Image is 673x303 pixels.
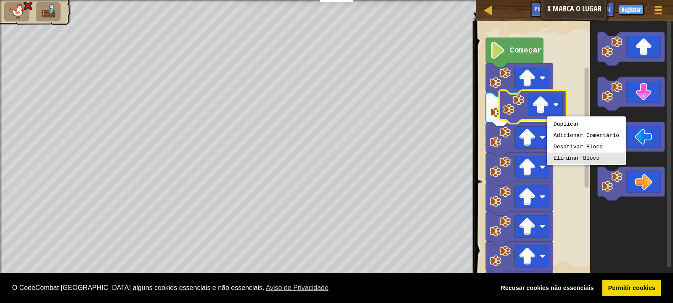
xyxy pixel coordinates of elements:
font: Adicionar Comentário [554,132,619,139]
font: Permitir cookies [608,285,655,291]
a: negar cookies [495,280,599,297]
font: O CodeCombat [GEOGRAPHIC_DATA] alguns cookies essenciais e não essenciais. [12,284,265,291]
font: Recusar cookies não essenciais [501,285,594,291]
a: permitir cookies [602,280,661,297]
a: saiba mais sobre cookies [264,282,330,294]
font: Desativar Bloco [554,144,603,150]
font: Aviso de Privacidade [266,284,329,291]
font: Eliminar Bloco [554,155,599,161]
font: Duplicar [554,121,580,127]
